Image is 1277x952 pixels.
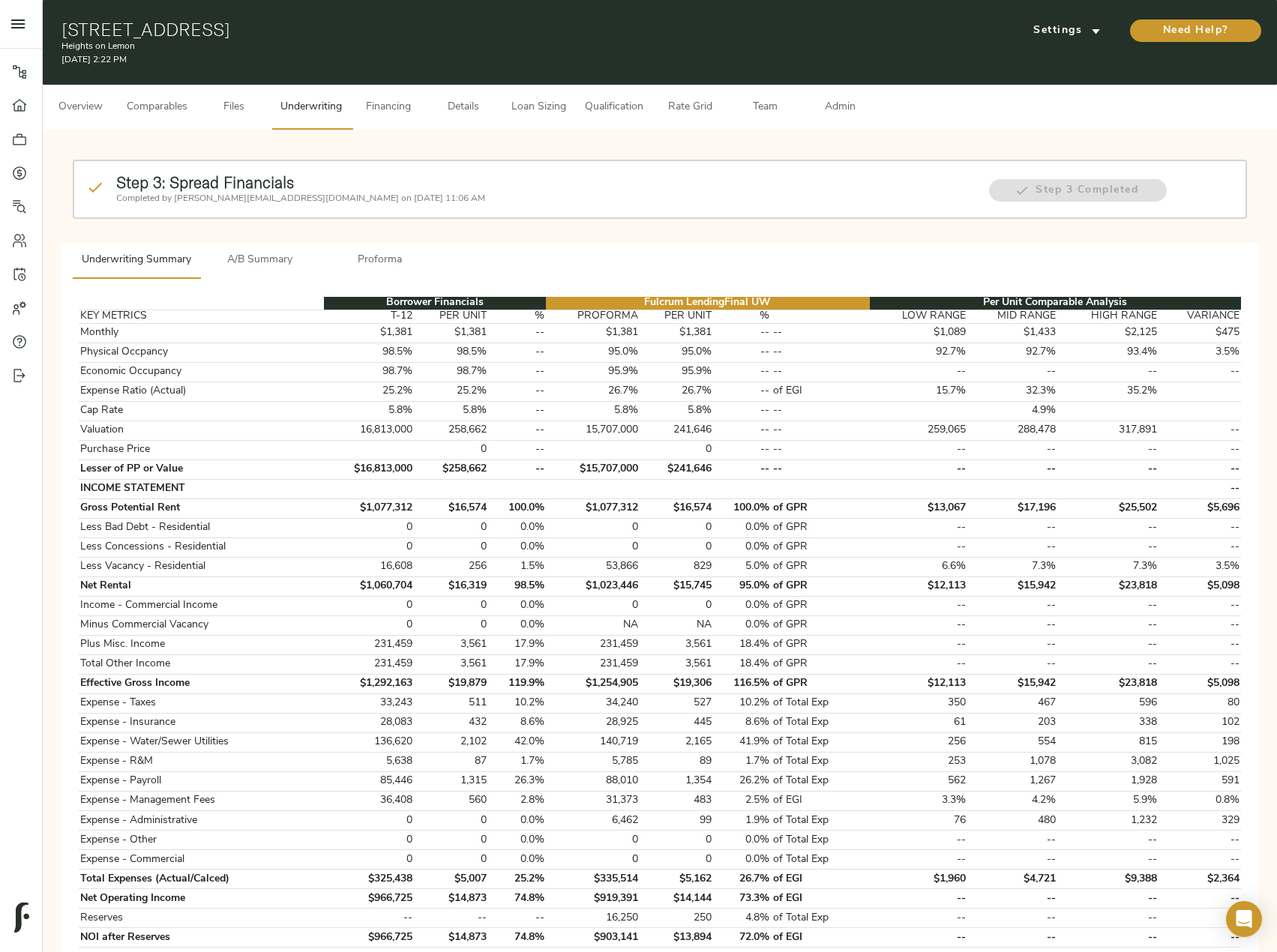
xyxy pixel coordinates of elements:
[324,460,415,479] td: $16,813,000
[546,297,869,310] th: Fulcrum Lending Final UW
[488,576,546,596] td: 98.5%
[116,192,974,205] p: Completed by [PERSON_NAME][EMAIL_ADDRESS][DOMAIN_NAME] on [DATE] 11:06 AM
[488,752,546,771] td: 1.7%
[414,421,488,440] td: 258,662
[967,382,1058,401] td: 32.3%
[967,401,1058,421] td: 4.9%
[488,732,546,752] td: 42.0%
[14,903,29,933] img: logo
[640,421,714,440] td: 241,646
[870,518,968,537] td: --
[1226,901,1262,937] div: Open Intercom Messenger
[414,323,488,343] td: $1,381
[324,615,415,635] td: 0
[870,576,968,596] td: $12,113
[640,460,714,479] td: $241,646
[870,440,968,460] td: --
[772,693,870,713] td: of Total Exp
[1058,713,1159,732] td: 338
[967,343,1058,362] td: 92.7%
[414,518,488,537] td: 0
[772,460,870,479] td: --
[414,674,488,693] td: $19,879
[640,713,714,732] td: 445
[414,693,488,713] td: 511
[1159,713,1241,732] td: 102
[1159,635,1241,654] td: --
[714,576,772,596] td: 95.0%
[870,362,968,382] td: --
[79,479,324,498] td: INCOME STATEMENT
[1159,310,1241,323] th: VARIANCE
[870,732,968,752] td: 256
[1058,732,1159,752] td: 815
[1058,460,1159,479] td: --
[1159,752,1241,771] td: 1,025
[79,460,324,479] td: Lesser of PP or Value
[870,537,968,557] td: --
[546,752,640,771] td: 5,785
[546,323,640,343] td: $1,381
[870,460,968,479] td: --
[324,498,415,518] td: $1,077,312
[414,576,488,596] td: $16,319
[1058,635,1159,654] td: --
[1159,693,1241,713] td: 80
[870,297,1241,310] th: Per Unit Comparable Analysis
[1011,19,1123,42] button: Settings
[870,635,968,654] td: --
[324,596,415,615] td: 0
[488,518,546,537] td: 0.0%
[870,343,968,362] td: 92.7%
[967,596,1058,615] td: --
[640,693,714,713] td: 527
[546,674,640,693] td: $1,254,905
[870,498,968,518] td: $13,067
[546,537,640,557] td: 0
[79,323,324,343] td: Monthly
[870,557,968,576] td: 6.6%
[1058,310,1159,323] th: HIGH RANGE
[546,635,640,654] td: 231,459
[488,362,546,382] td: --
[1058,557,1159,576] td: 7.3%
[811,98,868,117] span: Admin
[414,310,488,323] th: PER UNIT
[870,596,968,615] td: --
[1145,22,1246,40] span: Need Help?
[1058,654,1159,674] td: --
[640,576,714,596] td: $15,745
[414,752,488,771] td: 87
[772,732,870,752] td: of Total Exp
[324,401,415,421] td: 5.8%
[714,732,772,752] td: 41.9%
[967,674,1058,693] td: $15,942
[772,635,870,654] td: of GPR
[360,98,417,117] span: Financing
[1058,537,1159,557] td: --
[414,557,488,576] td: 256
[772,713,870,732] td: of Total Exp
[488,382,546,401] td: --
[1159,537,1241,557] td: --
[772,557,870,576] td: of GPR
[1159,343,1241,362] td: 3.5%
[640,343,714,362] td: 95.0%
[967,576,1058,596] td: $15,942
[324,674,415,693] td: $1,292,163
[714,440,772,460] td: --
[585,98,643,117] span: Qualification
[1058,498,1159,518] td: $25,502
[324,557,415,576] td: 16,608
[546,576,640,596] td: $1,023,446
[488,654,546,674] td: 17.9%
[1058,518,1159,537] td: --
[1159,615,1241,635] td: --
[1159,576,1241,596] td: $5,098
[967,421,1058,440] td: 288,478
[967,498,1058,518] td: $17,196
[1058,596,1159,615] td: --
[1159,674,1241,693] td: $5,098
[116,172,294,192] strong: Step 3: Spread Financials
[714,498,772,518] td: 100.0%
